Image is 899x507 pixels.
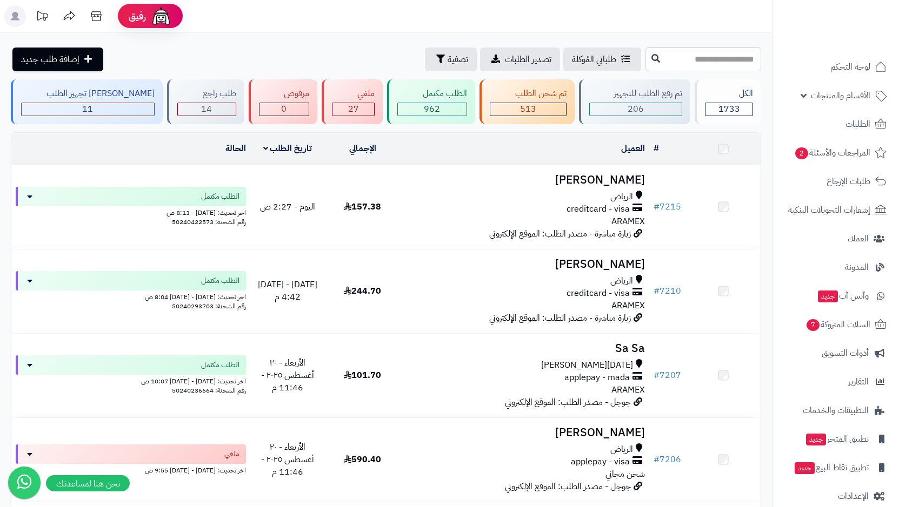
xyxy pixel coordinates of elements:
[16,206,246,218] div: اخر تحديث: [DATE] - 8:13 ص
[811,88,870,103] span: الأقسام والمنتجات
[589,87,683,100] div: تم رفع الطلب للتجهيز
[795,147,808,159] span: 2
[705,87,753,100] div: الكل
[610,443,633,456] span: الرياض
[201,360,239,370] span: الطلب مكتمل
[654,142,659,155] a: #
[201,275,239,286] span: الطلب مكتمل
[563,48,641,71] a: طلباتي المُوكلة
[344,369,381,382] span: 101.70
[505,53,551,66] span: تصدير الطلبات
[172,217,246,227] span: رقم الشحنة: 50240422573
[177,87,236,100] div: طلب راجع
[806,434,826,445] span: جديد
[16,464,246,475] div: اخر تحديث: [DATE] - [DATE] 9:55 ص
[779,168,893,194] a: طلبات الإرجاع
[845,117,870,132] span: الطلبات
[344,453,381,466] span: 590.40
[611,215,645,228] span: ARAMEX
[21,53,79,66] span: إضافة طلب جديد
[654,369,681,382] a: #7207
[129,10,146,23] span: رفيق
[825,30,889,53] img: logo-2.png
[779,140,893,166] a: المراجعات والأسئلة2
[332,87,375,100] div: ملغي
[779,226,893,252] a: العملاء
[263,142,312,155] a: تاريخ الطلب
[261,356,314,394] span: الأربعاء - ٢٠ أغسطس ٢٠٢٥ - 11:46 م
[344,285,381,298] span: 244.70
[490,87,567,100] div: تم شحن الطلب
[398,103,467,116] div: 962
[520,103,536,116] span: 513
[654,453,660,466] span: #
[404,427,645,439] h3: [PERSON_NAME]
[795,462,815,474] span: جديد
[718,103,740,116] span: 1733
[822,346,869,361] span: أدوات التسويق
[654,285,660,298] span: #
[779,283,893,309] a: وآتس آبجديد
[16,290,246,302] div: اخر تحديث: [DATE] - [DATE] 8:04 ص
[22,103,154,116] div: 11
[489,227,631,240] span: زيارة مباشرة - مصدر الطلب: الموقع الإلكتروني
[571,456,630,468] span: applepay - visa
[590,103,682,116] div: 206
[505,480,631,493] span: جوجل - مصدر الطلب: الموقع الإلكتروني
[332,103,374,116] div: 27
[845,260,869,275] span: المدونة
[779,254,893,280] a: المدونة
[788,202,870,218] span: إشعارات التحويلات البنكية
[150,5,172,27] img: ai-face.png
[803,403,869,418] span: التطبيقات والخدمات
[404,174,645,186] h3: [PERSON_NAME]
[225,142,246,155] a: الحالة
[172,301,246,311] span: رقم الشحنة: 50240293703
[779,397,893,423] a: التطبيقات والخدمات
[261,441,314,478] span: الأربعاء - ٢٠ أغسطس ٢٠٢٥ - 11:46 م
[12,48,103,71] a: إضافة طلب جديد
[818,290,838,302] span: جديد
[611,299,645,312] span: ARAMEX
[480,48,560,71] a: تصدير الطلبات
[654,200,681,213] a: #7215
[628,103,644,116] span: 206
[490,103,566,116] div: 513
[779,54,893,80] a: لوحة التحكم
[477,79,577,124] a: تم شحن الطلب 513
[779,312,893,337] a: السلات المتروكة7
[805,317,870,332] span: السلات المتروكة
[610,275,633,287] span: الرياض
[807,319,820,331] span: 7
[794,460,869,475] span: تطبيق نقاط البيع
[848,231,869,246] span: العملاء
[779,426,893,452] a: تطبيق المتجرجديد
[281,103,287,116] span: 0
[541,359,633,371] span: [DATE][PERSON_NAME]
[425,48,477,71] button: تصفية
[404,258,645,271] h3: [PERSON_NAME]
[577,79,693,124] a: تم رفع الطلب للتجهيز 206
[178,103,236,116] div: 14
[567,287,630,300] span: creditcard - visa
[611,383,645,396] span: ARAMEX
[201,191,239,202] span: الطلب مكتمل
[349,142,376,155] a: الإجمالي
[16,375,246,386] div: اخر تحديث: [DATE] - [DATE] 10:07 ص
[654,453,681,466] a: #7206
[779,111,893,137] a: الطلبات
[838,489,869,504] span: الإعدادات
[654,285,681,298] a: #7210
[605,468,645,481] span: شحن مجاني
[779,369,893,395] a: التقارير
[201,103,212,116] span: 14
[319,79,385,124] a: ملغي 27
[654,200,660,213] span: #
[848,374,869,389] span: التقارير
[260,200,315,213] span: اليوم - 2:27 ص
[830,59,870,75] span: لوحة التحكم
[805,431,869,447] span: تطبيق المتجر
[397,87,467,100] div: الطلب مكتمل
[247,79,320,124] a: مرفوض 0
[258,278,317,303] span: [DATE] - [DATE] 4:42 م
